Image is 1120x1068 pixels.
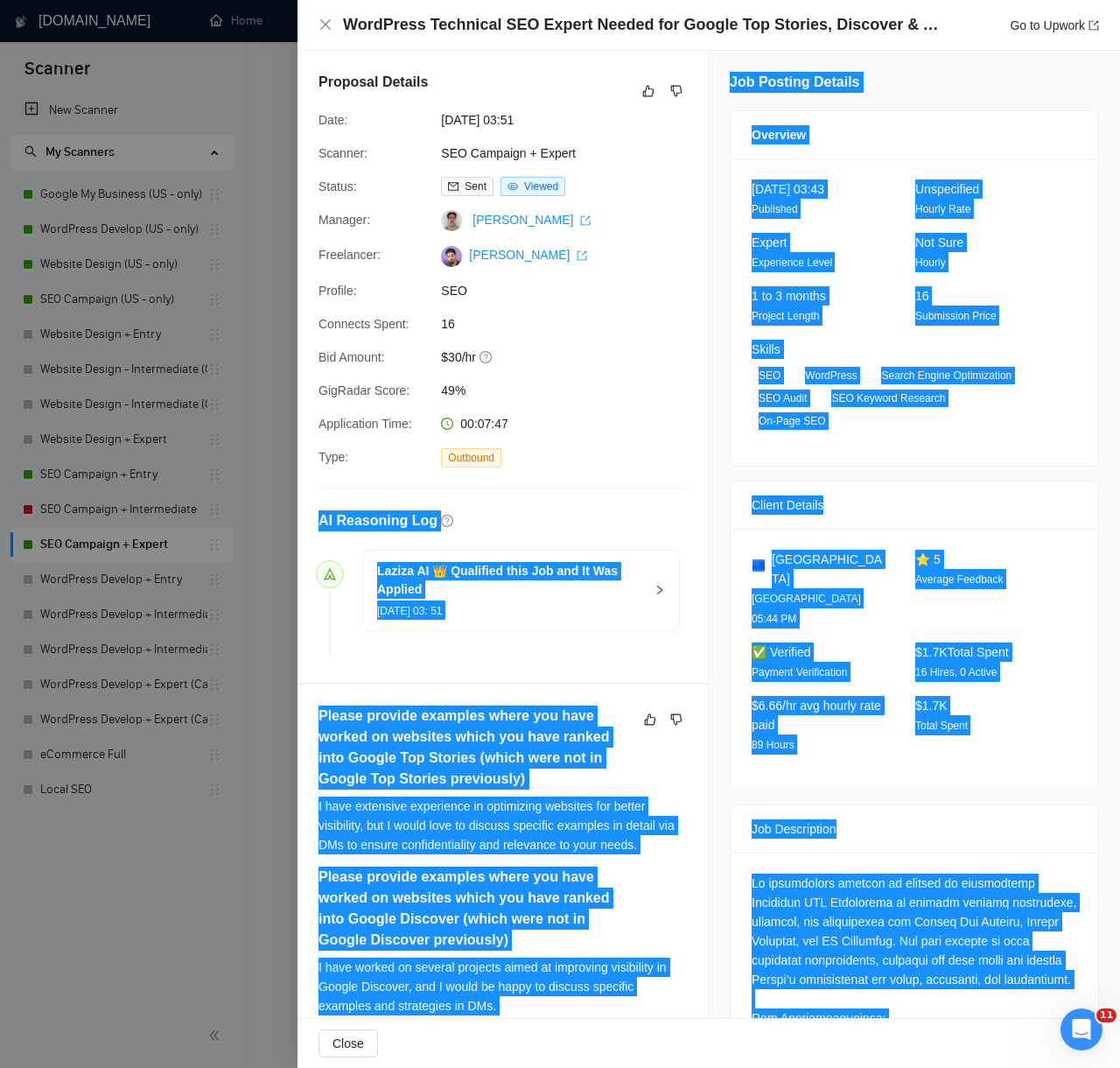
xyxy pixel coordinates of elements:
span: $1.7K [915,699,948,713]
span: 49% [441,381,703,400]
span: [DATE] 03:51 [441,110,703,130]
a: [PERSON_NAME] export [472,213,591,227]
div: Job Description [752,805,1077,853]
span: clock-circle [441,418,453,430]
span: Freelancer: [318,248,381,262]
span: export [580,215,591,226]
span: 16 [441,314,703,334]
button: dislike [666,709,687,730]
span: question-circle [479,350,493,364]
span: Manager: [318,213,370,227]
h5: Proposal Details [318,72,428,93]
span: Application Time: [318,417,412,431]
span: Published [752,203,798,215]
span: export [1088,20,1099,31]
button: dislike [666,81,687,102]
span: SEO Keyword Research [824,389,952,408]
span: SEO [441,281,703,300]
span: WordPress [798,366,864,385]
h5: Job Posting Details [730,72,859,93]
span: right [654,585,665,595]
span: Outbound [441,448,501,467]
span: Skills [752,342,780,356]
span: GigRadar Score: [318,383,409,397]
span: $30/hr [441,348,703,367]
span: send [324,568,336,580]
div: I have worked on several projects aimed at improving visibility in Google Discover, and I would b... [318,958,687,1015]
button: like [638,81,659,102]
button: like [640,709,661,730]
h5: AI Reasoning Log [318,510,437,531]
span: Unspecified [915,182,979,196]
span: Payment Verification [752,666,847,678]
span: 89 Hours [752,739,794,751]
span: Close [332,1034,364,1053]
span: Overview [752,125,806,144]
span: Type: [318,450,348,464]
span: 11 [1096,1008,1116,1022]
span: Connects Spent: [318,317,409,331]
span: $1.7K Total Spent [915,645,1009,659]
span: Profile: [318,284,357,298]
span: $6.66/hr avg hourly rate paid [752,699,881,732]
span: Average Feedback [915,573,1004,586]
span: On-Page SEO [752,411,833,431]
span: Expert [752,235,787,249]
span: close [318,18,332,32]
span: Viewed [524,180,558,193]
h5: Please provide examples where you have worked on websites which you have ranked into Google Disco... [318,867,632,951]
span: 16 Hires, 0 Active [915,666,997,678]
span: 00:07:47 [460,417,508,431]
span: Project Length [752,310,819,322]
span: question-circle [441,515,453,527]
span: Submission Price [915,310,997,322]
span: Date: [318,113,347,127]
span: like [644,713,656,727]
span: [GEOGRAPHIC_DATA] [772,550,887,588]
span: eye [507,181,518,192]
span: mail [448,181,458,192]
a: Go to Upworkexport [1010,18,1099,32]
button: Close [318,18,332,32]
span: [DATE] 03:43 [752,182,824,196]
h5: Laziza AI 👑 Qualified this Job and It Was Applied [377,562,644,599]
span: like [642,84,654,98]
span: dislike [670,713,682,727]
span: Hourly [915,256,946,269]
a: [PERSON_NAME] export [469,248,587,262]
span: 1 to 3 months [752,289,826,303]
span: ⭐ 5 [915,552,941,566]
span: export [577,250,587,261]
div: I have extensive experience in optimizing websites for better visibility, but I would love to dis... [318,797,687,854]
h4: WordPress Technical SEO Expert Needed for Google Top Stories, Discover & AI Overviews [343,14,947,36]
span: Status: [318,179,357,193]
button: Close [318,1029,378,1057]
h5: Please provide examples where you have worked on websites which you have ranked into Google Top S... [318,706,632,790]
span: [DATE] 03: 51 [377,605,442,617]
span: Bid Amount: [318,350,385,364]
span: 16 [915,289,929,303]
span: Experience Level [752,256,832,269]
span: SEO [752,366,787,385]
span: Total Spent [915,720,968,732]
span: ✅ Verified [752,645,811,659]
img: 🇦🇺 [752,559,765,572]
iframe: Intercom live chat [1060,1008,1102,1050]
span: SEO Campaign + Expert [441,144,703,163]
span: Scanner: [318,146,367,160]
img: c1OOo7N4Zf1AtfYpImARur6j5rb8L_znsSMyHFJ3ZKzS-tMX4zNOobSUB7raDwiG6Y [441,246,462,267]
span: SEO Audit [752,389,814,408]
span: Search Engine Optimization [874,366,1018,385]
span: dislike [670,84,682,98]
span: [GEOGRAPHIC_DATA] 05:44 PM [752,593,861,625]
span: Hourly Rate [915,203,970,215]
span: Not Sure [915,235,963,249]
span: Sent [465,180,486,193]
div: Client Details [752,481,1077,529]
